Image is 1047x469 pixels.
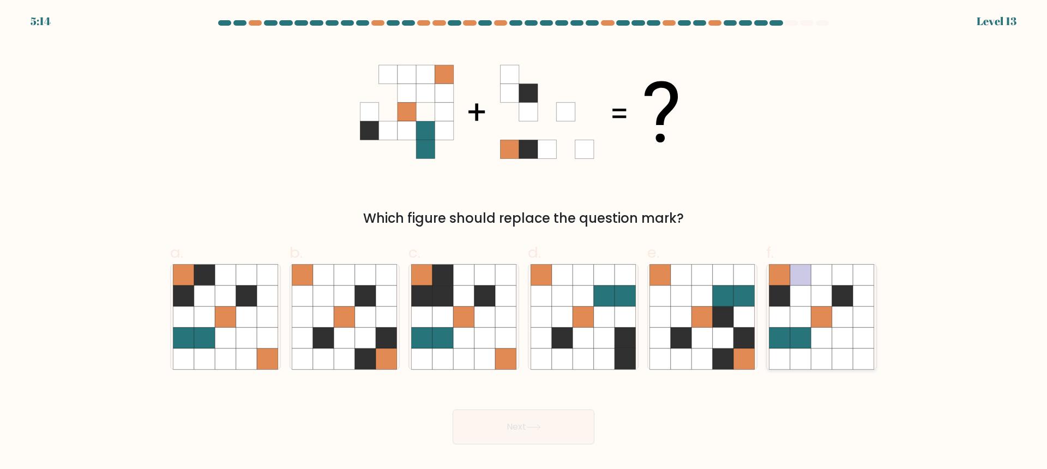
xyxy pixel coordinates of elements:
button: Next [453,409,594,444]
span: f. [766,242,774,263]
span: b. [290,242,303,263]
div: Which figure should replace the question mark? [177,209,870,228]
span: a. [170,242,183,263]
span: e. [647,242,659,263]
div: 5:14 [31,13,51,29]
span: c. [408,242,420,263]
span: d. [528,242,541,263]
div: Level 13 [977,13,1016,29]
